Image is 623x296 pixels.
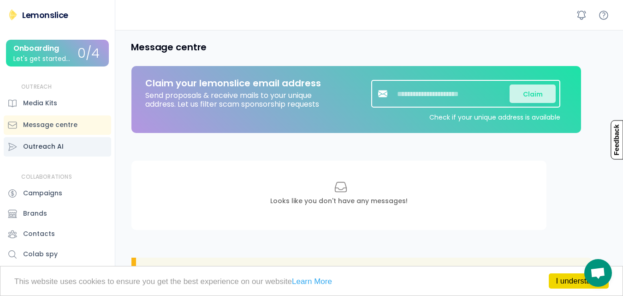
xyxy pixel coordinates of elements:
[510,85,556,103] button: Claim
[13,55,70,62] div: Let's get started...
[145,89,330,109] div: Send proposals & receive mails to your unique address. Let us filter scam sponsorship requests
[584,259,612,287] a: Open chat
[7,9,18,20] img: Lemonslice
[14,278,609,285] p: This website uses cookies to ensure you get the best experience on our website
[23,229,55,239] div: Contacts
[77,47,100,61] div: 0/4
[131,41,207,53] h4: Message centre
[23,249,58,259] div: Colab spy
[23,188,62,198] div: Campaigns
[145,78,321,89] div: Claim your lemonslice email address
[21,173,72,181] div: COLLABORATIONS
[23,142,64,151] div: Outreach AI
[13,44,59,53] div: Onboarding
[22,9,68,21] div: Lemonslice
[23,98,57,108] div: Media Kits
[270,197,408,206] div: Looks like you don't have any messages!
[292,277,332,286] a: Learn More
[23,120,77,130] div: Message centre
[429,112,560,121] div: Check if your unique address is available
[21,83,52,91] div: OUTREACH
[23,209,47,218] div: Brands
[549,273,609,289] a: I understand!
